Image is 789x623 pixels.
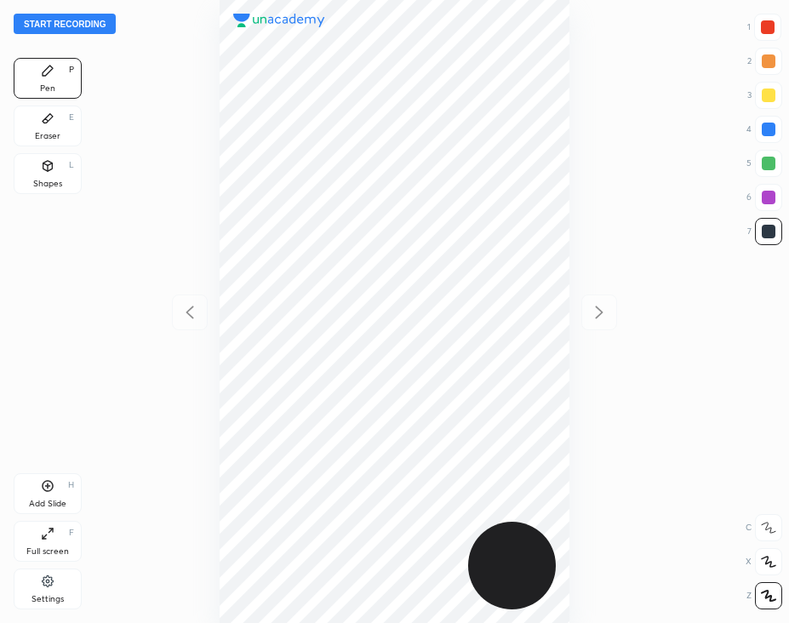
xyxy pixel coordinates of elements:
div: 6 [746,184,782,211]
div: Add Slide [29,500,66,508]
button: Start recording [14,14,116,34]
div: Eraser [35,132,60,140]
div: Full screen [26,547,69,556]
div: 7 [747,218,782,245]
div: 4 [746,116,782,143]
div: F [69,529,74,537]
div: Settings [31,595,64,603]
div: Z [746,582,782,609]
div: 1 [747,14,781,41]
div: 2 [747,48,782,75]
div: P [69,66,74,74]
div: E [69,113,74,122]
div: Shapes [33,180,62,188]
div: C [746,514,782,541]
div: 3 [747,82,782,109]
div: X [746,548,782,575]
div: 5 [746,150,782,177]
div: L [69,161,74,169]
div: H [68,481,74,489]
img: logo.38c385cc.svg [233,14,325,27]
div: Pen [40,84,55,93]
